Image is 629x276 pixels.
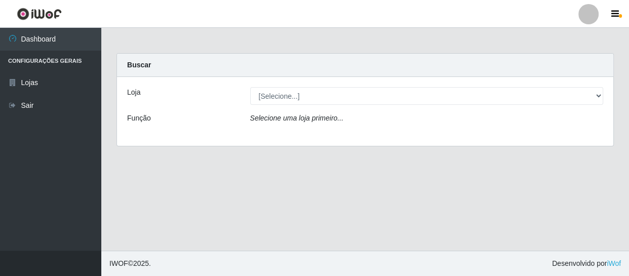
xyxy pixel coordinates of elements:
label: Função [127,113,151,124]
span: Desenvolvido por [552,258,621,269]
strong: Buscar [127,61,151,69]
span: IWOF [109,259,128,267]
a: iWof [607,259,621,267]
i: Selecione uma loja primeiro... [250,114,343,122]
span: © 2025 . [109,258,151,269]
img: CoreUI Logo [17,8,62,20]
label: Loja [127,87,140,98]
